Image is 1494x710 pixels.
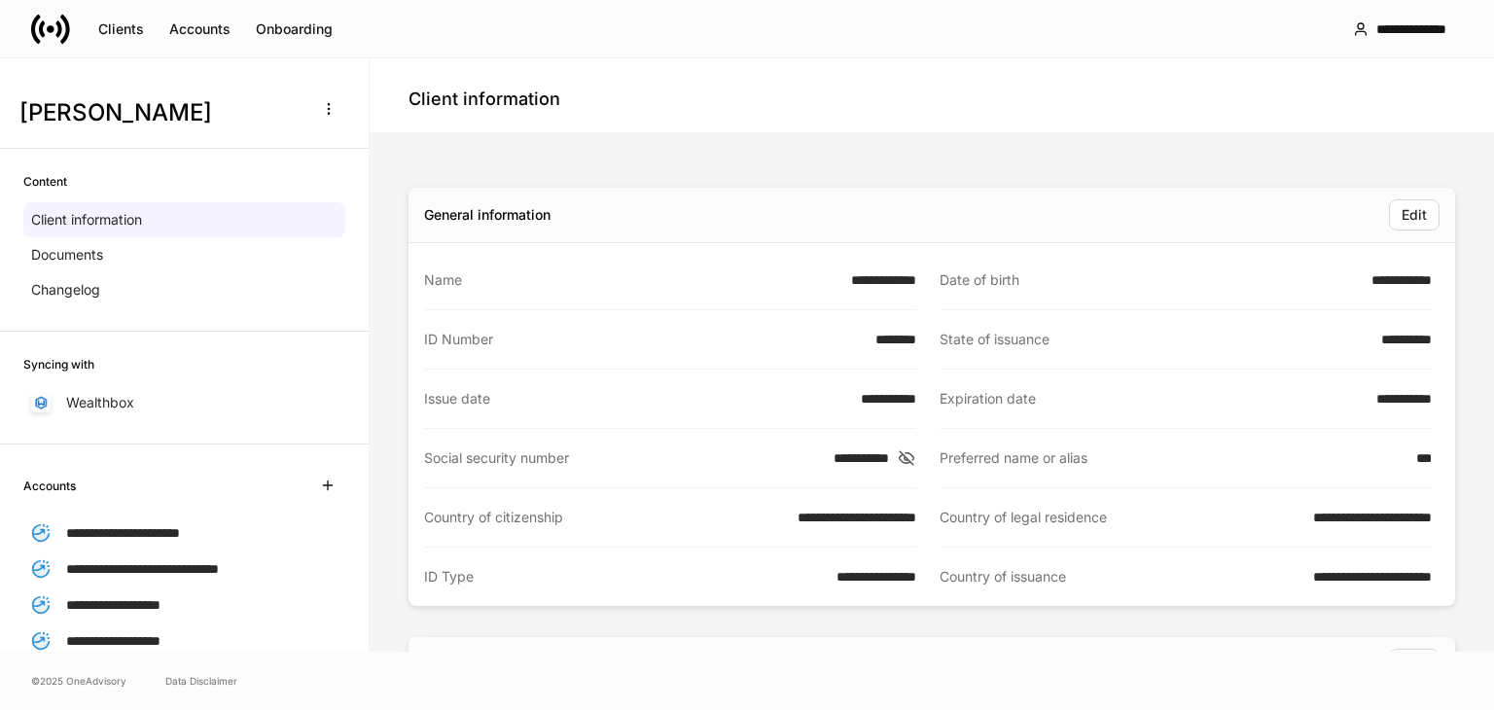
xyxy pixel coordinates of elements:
a: Wealthbox [23,385,345,420]
a: Data Disclaimer [165,673,237,689]
div: Country of legal residence [940,508,1301,527]
p: Wealthbox [66,393,134,412]
div: Country of citizenship [424,508,786,527]
div: Issue date [424,389,849,408]
span: © 2025 OneAdvisory [31,673,126,689]
div: Expiration date [940,389,1365,408]
div: ID Number [424,330,864,349]
div: ID Type [424,567,825,586]
p: Changelog [31,280,100,300]
button: Clients [86,14,157,45]
div: Clients [98,22,144,36]
a: Documents [23,237,345,272]
button: Onboarding [243,14,345,45]
p: Client information [31,210,142,230]
div: Social security number [424,448,822,468]
div: Accounts [169,22,231,36]
div: Country of issuance [940,567,1301,586]
div: State of issuance [940,330,1369,349]
h6: Syncing with [23,355,94,373]
h4: Client information [409,88,560,111]
a: Client information [23,202,345,237]
h6: Content [23,172,67,191]
h6: Accounts [23,477,76,495]
div: General information [424,205,551,225]
div: Onboarding [256,22,333,36]
div: Preferred name or alias [940,448,1405,468]
h3: [PERSON_NAME] [19,97,301,128]
button: Edit [1389,199,1440,231]
a: Changelog [23,272,345,307]
p: Documents [31,245,103,265]
div: Name [424,270,839,290]
div: Date of birth [940,270,1360,290]
div: Edit [1402,208,1427,222]
button: Accounts [157,14,243,45]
